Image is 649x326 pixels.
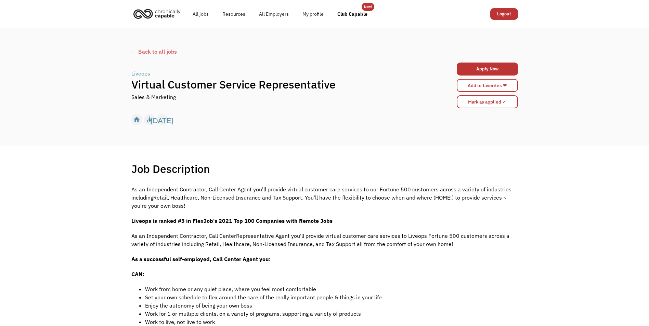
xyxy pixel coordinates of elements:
li: Work from home or any quiet place, where you feel most comfortable [145,285,518,293]
a: All jobs [186,3,216,25]
form: Mark as applied form [457,94,518,110]
a: home [131,6,186,21]
a: Logout [490,8,518,20]
div: Liveops [131,69,150,78]
li: Work to live, not live to work [145,318,518,326]
div: [DATE] [151,114,173,125]
a: Resources [216,3,252,25]
div: Sales & Marketing [131,93,176,101]
input: Mark as applied ✓ [457,95,518,108]
strong: As a successful self-employed, Call Center Agent you: [131,256,271,262]
a: Apply Now [457,63,518,76]
h1: Job Description [131,162,210,176]
div: home [133,114,140,125]
a: All Employers [252,3,296,25]
h1: Virtual Customer Service Representative [131,78,421,91]
p: As an Independent Contractor, Call CenterRepresentative Agent you'll provide virtual customer car... [131,232,518,248]
div: New! [364,3,372,11]
li: Enjoy the autonomy of being your own boss [145,301,518,310]
a: My profile [296,3,330,25]
strong: CAN: [131,271,144,277]
div: accessible [146,114,153,125]
a: Liveops [131,69,152,78]
li: Set your own schedule to flex around the care of the really important people & things in your life [145,293,518,301]
a: ← Back to all jobs [131,47,518,56]
img: Chronically Capable logo [131,6,183,21]
a: Club Capable [330,3,374,25]
a: Add to favorites ❤ [457,79,518,92]
li: Work for 1 or multiple clients, on a variety of programs, supporting a variety of products [145,310,518,318]
strong: Liveops is ranked #3 in FlexJob's 2021 Top 100 Companies with Remote Jobs [131,217,333,224]
p: As an Independent Contractor, Call Center Agent you'll provide virtual customer care services to ... [131,185,518,210]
